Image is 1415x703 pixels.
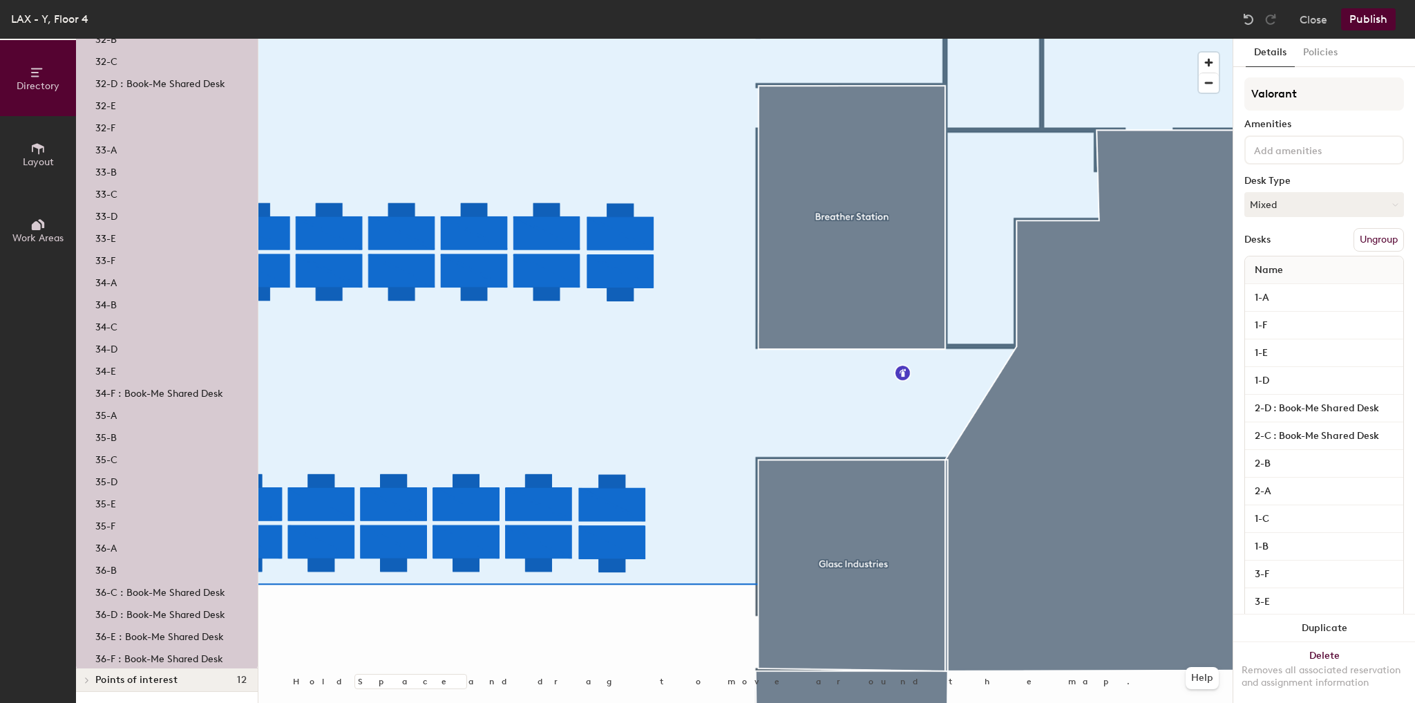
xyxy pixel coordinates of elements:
span: Points of interest [95,675,178,686]
p: 32-C [95,52,117,68]
p: 36-C : Book-Me Shared Desk [95,583,225,599]
p: 34-D [95,339,117,355]
p: 35-B [95,428,117,444]
input: Unnamed desk [1248,537,1400,556]
p: 33-B [95,162,117,178]
div: Amenities [1244,119,1404,130]
p: 36-D : Book-Me Shared Desk [95,605,225,621]
input: Unnamed desk [1248,565,1400,584]
input: Unnamed desk [1248,592,1400,612]
input: Unnamed desk [1248,344,1400,363]
input: Unnamed desk [1248,427,1400,446]
p: 33-D [95,207,117,223]
p: 34-B [95,295,117,311]
p: 34-E [95,362,116,377]
span: 12 [237,675,247,686]
img: Undo [1242,12,1255,26]
button: Close [1300,8,1327,30]
div: Desk Type [1244,176,1404,187]
button: Details [1246,39,1295,67]
p: 36-E : Book-Me Shared Desk [95,627,224,643]
p: 35-F [95,516,115,532]
p: 35-C [95,450,117,466]
input: Add amenities [1251,141,1376,158]
p: 34-C [95,317,117,333]
p: 36-F : Book-Me Shared Desk [95,649,223,665]
p: 33-F [95,251,115,267]
input: Unnamed desk [1248,482,1400,501]
input: Unnamed desk [1248,399,1400,418]
p: 33-A [95,140,117,156]
button: Mixed [1244,192,1404,217]
input: Unnamed desk [1248,509,1400,529]
p: 34-F : Book-Me Shared Desk [95,384,223,400]
input: Unnamed desk [1248,371,1400,391]
p: 32-E [95,96,116,112]
p: 34-A [95,273,117,289]
p: 33-C [95,185,117,200]
p: 35-A [95,406,117,422]
div: Removes all associated reservation and assignment information [1242,664,1407,689]
p: 32-D : Book-Me Shared Desk [95,74,225,90]
button: Publish [1341,8,1396,30]
p: 32-F [95,118,115,134]
div: LAX - Y, Floor 4 [11,10,88,28]
p: 33-E [95,229,116,245]
button: Ungroup [1354,228,1404,252]
span: Name [1248,258,1290,283]
img: Redo [1264,12,1278,26]
p: 35-E [95,494,116,510]
input: Unnamed desk [1248,288,1400,308]
p: 36-B [95,561,117,577]
p: 36-A [95,538,117,554]
button: Policies [1295,39,1346,67]
button: Duplicate [1233,615,1415,642]
input: Unnamed desk [1248,454,1400,474]
span: Work Areas [12,232,64,244]
button: DeleteRemoves all associated reservation and assignment information [1233,642,1415,703]
button: Help [1186,667,1219,689]
div: Desks [1244,234,1271,245]
p: 35-D [95,472,117,488]
span: Layout [23,156,54,168]
input: Unnamed desk [1248,316,1400,335]
span: Directory [17,80,59,92]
